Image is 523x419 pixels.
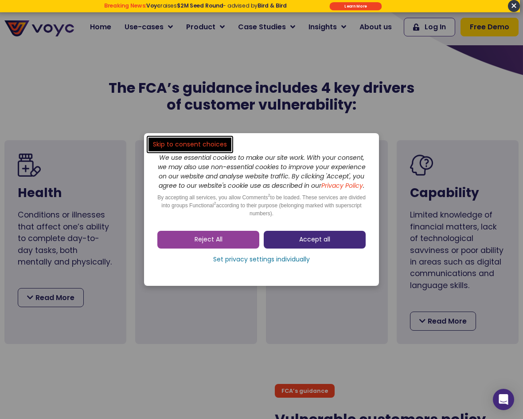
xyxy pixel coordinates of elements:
span: By accepting all services, you allow Comments to be loaded. These services are divided into group... [157,194,366,217]
sup: 2 [214,201,216,206]
a: Privacy Policy [321,181,363,190]
a: Reject All [157,231,259,249]
span: Accept all [299,235,330,244]
a: Set privacy settings individually [157,253,366,266]
a: Accept all [264,231,366,249]
span: Set privacy settings individually [213,255,310,264]
span: Reject All [195,235,222,244]
a: Skip to consent choices [148,138,231,151]
i: We use essential cookies to make our site work. With your consent, we may also use non-essential ... [158,153,366,190]
sup: 2 [268,193,270,198]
